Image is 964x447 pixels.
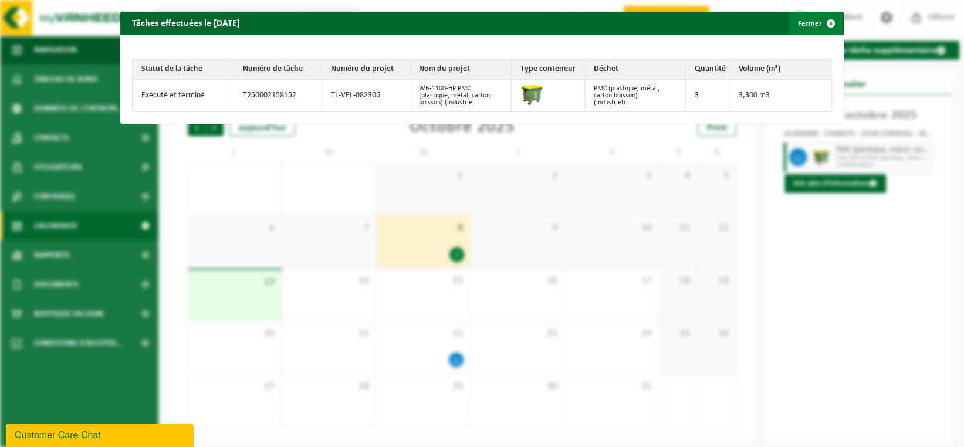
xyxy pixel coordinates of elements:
td: TL-VEL-082306 [322,80,410,111]
td: 3 [686,80,730,111]
th: Numéro de tâche [234,59,322,80]
td: Exécuté et terminé [133,80,234,111]
img: WB-1100-HPE-GN-50 [520,83,544,106]
th: Type conteneur [512,59,585,80]
th: Déchet [585,59,686,80]
th: Nom du projet [410,59,512,80]
td: WB-1100-HP PMC (plastique, métal, carton boisson) (industrie [410,80,512,111]
td: 3,300 m3 [730,80,831,111]
th: Volume (m³) [730,59,831,80]
button: Fermer [789,12,843,35]
th: Statut de la tâche [133,59,234,80]
iframe: chat widget [6,421,196,447]
td: T250002158152 [234,80,322,111]
td: PMC (plastique, métal, carton boisson) (industriel) [585,80,686,111]
th: Quantité [686,59,730,80]
th: Numéro du projet [322,59,410,80]
h2: Tâches effectuées le [DATE] [120,12,252,34]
